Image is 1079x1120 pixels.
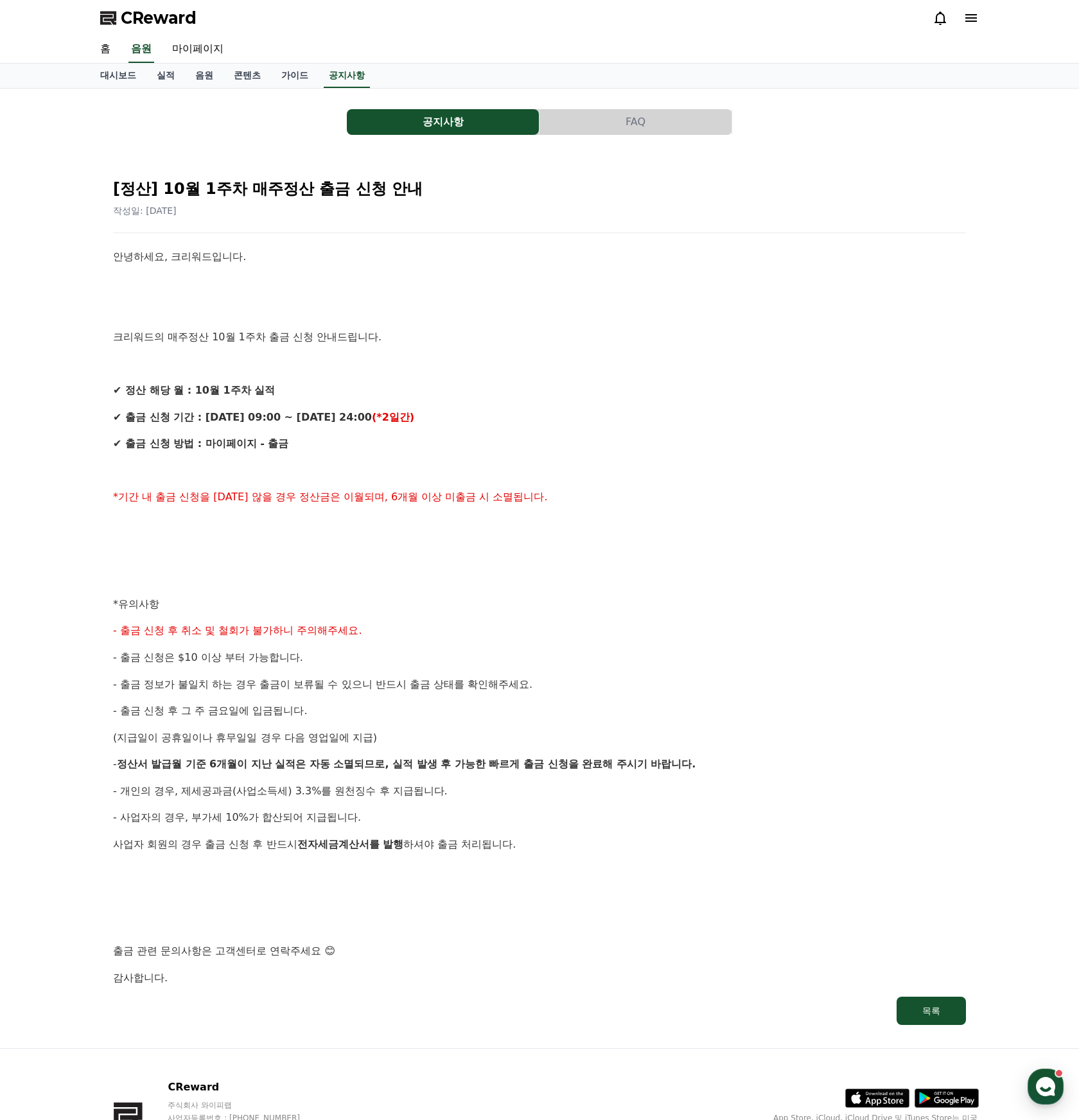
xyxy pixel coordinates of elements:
[539,109,732,135] button: FAQ
[113,997,966,1025] a: 목록
[113,598,159,610] span: *유의사항
[113,206,177,216] span: 작성일: [DATE]
[224,64,271,88] a: 콘텐츠
[146,64,185,88] a: 실적
[162,36,234,63] a: 마이페이지
[113,179,966,199] h2: [정산] 10월 1주차 매주정산 출금 신청 안내
[297,838,404,850] strong: 전자세금계산서를 발행
[209,758,696,770] strong: 6개월이 지난 실적은 자동 소멸되므로, 실적 발생 후 가능한 빠르게 출금 신청을 완료해 주시기 바랍니다.
[113,785,448,797] span: - 개인의 경우, 제세공과금(사업소득세) 3.3%를 원천징수 후 지급됩니다.
[922,1004,940,1017] div: 목록
[113,329,966,346] p: 크리워드의 매주정산 10월 1주차 출금 신청 안내드립니다.
[113,651,303,663] span: - 출금 신청은 $10 이상 부터 가능합니다.
[347,109,539,135] a: 공지사항
[113,624,362,636] span: - 출금 신청 후 취소 및 철회가 불가하니 주의해주세요.
[113,411,372,423] strong: ✔ 출금 신청 기간 : [DATE] 09:00 ~ [DATE] 24:00
[90,36,121,63] a: 홈
[117,758,206,770] strong: 정산서 발급월 기준
[113,437,288,450] strong: ✔ 출금 신청 방법 : 마이페이지 - 출금
[113,756,966,773] p: -
[113,491,548,503] span: *기간 내 출금 신청을 [DATE] 않을 경우 정산금은 이월되며, 6개월 이상 미출금 시 소멸됩니다.
[128,36,154,63] a: 음원
[113,678,532,690] span: - 출금 정보가 불일치 하는 경우 출금이 보류될 수 있으니 반드시 출금 상태를 확인해주세요.
[372,411,414,423] strong: (*2일간)
[897,997,966,1025] button: 목록
[347,109,539,135] button: 공지사항
[539,109,732,135] a: FAQ
[271,64,319,88] a: 가이드
[113,811,361,823] span: - 사업자의 경우, 부가세 10%가 합산되어 지급됩니다.
[168,1100,324,1110] p: 주식회사 와이피랩
[324,64,370,88] a: 공지사항
[90,64,146,88] a: 대시보드
[100,8,197,28] a: CReward
[113,249,966,265] p: 안녕하세요, 크리워드입니다.
[113,731,377,744] span: (지급일이 공휴일이나 휴무일일 경우 다음 영업일에 지급)
[113,972,168,984] span: 감사합니다.
[113,945,335,957] span: 출금 관련 문의사항은 고객센터로 연락주세요 😊
[113,384,275,396] strong: ✔ 정산 해당 월 : 10월 1주차 실적
[403,838,516,850] span: 하셔야 출금 처리됩니다.
[185,64,224,88] a: 음원
[113,704,307,717] span: - 출금 신청 후 그 주 금요일에 입금됩니다.
[168,1080,324,1095] p: CReward
[121,8,197,28] span: CReward
[113,838,297,850] span: 사업자 회원의 경우 출금 신청 후 반드시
